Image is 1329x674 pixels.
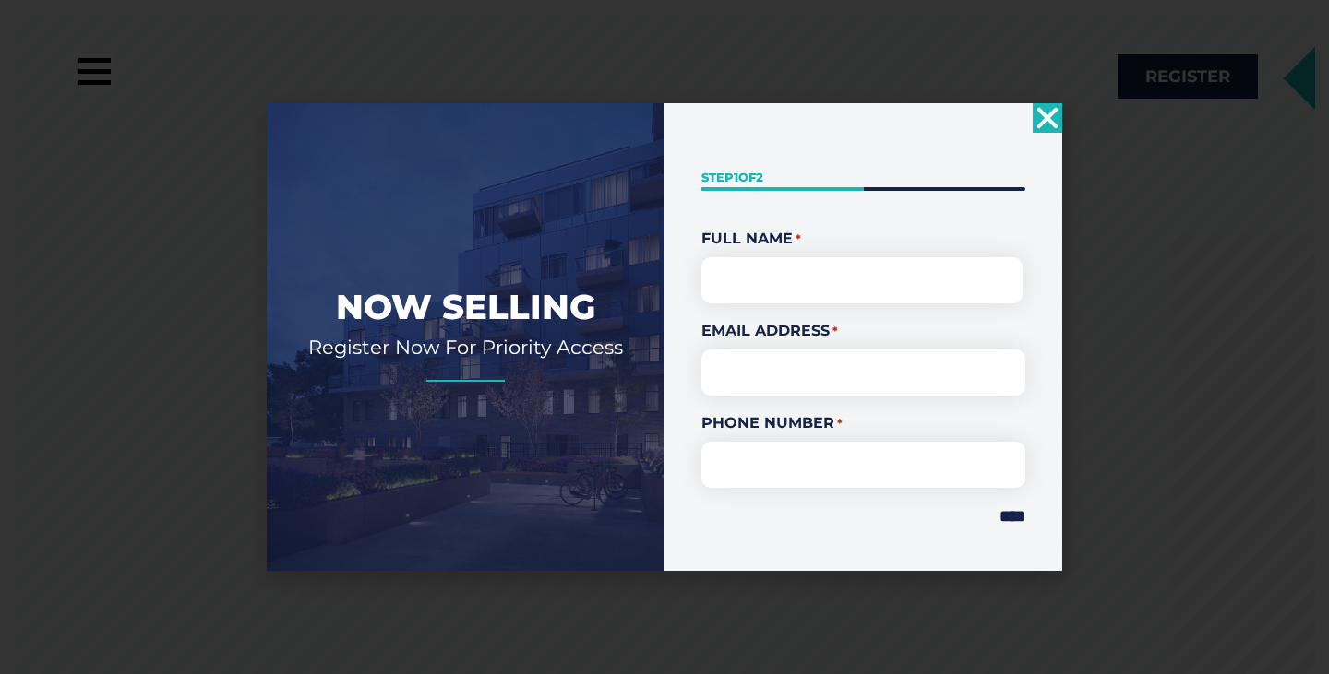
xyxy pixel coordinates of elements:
[701,412,1025,434] label: Phone Number
[294,335,637,360] h2: Register Now For Priority Access
[701,320,1025,342] label: Email Address
[294,285,637,329] h2: Now Selling
[701,169,1025,186] p: Step of
[734,170,738,184] span: 1
[756,170,763,184] span: 2
[701,228,1025,250] legend: Full Name
[1033,103,1062,133] a: Close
